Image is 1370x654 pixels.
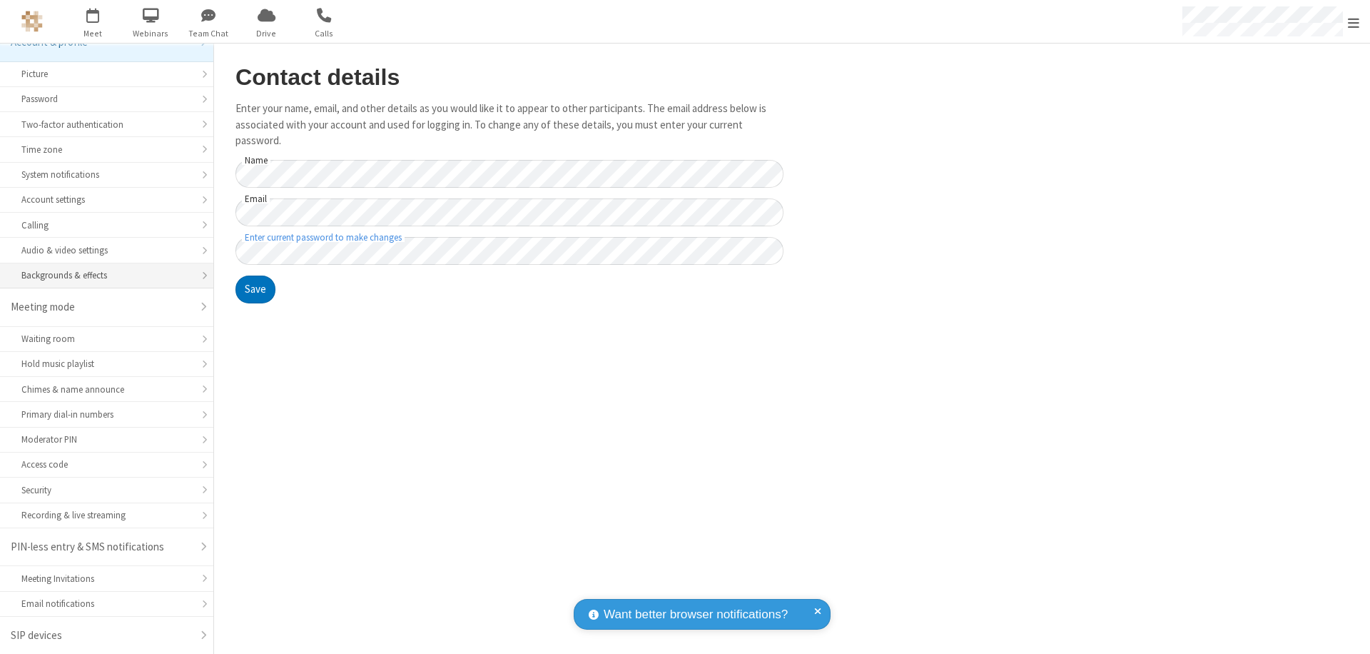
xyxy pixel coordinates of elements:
div: SIP devices [11,628,192,644]
div: Security [21,483,192,497]
img: QA Selenium DO NOT DELETE OR CHANGE [21,11,43,32]
div: Moderator PIN [21,433,192,446]
h2: Contact details [235,65,783,90]
div: Chimes & name announce [21,383,192,396]
div: Account settings [21,193,192,206]
p: Enter your name, email, and other details as you would like it to appear to other participants. T... [235,101,783,149]
input: Email [235,198,783,226]
div: Meeting Invitations [21,572,192,585]
div: Hold music playlist [21,357,192,371]
span: Calls [298,27,351,40]
span: Meet [66,27,120,40]
div: System notifications [21,168,192,181]
div: Meeting mode [11,299,192,316]
div: Picture [21,67,192,81]
div: PIN-less entry & SMS notifications [11,539,192,555]
div: Access code [21,458,192,471]
div: Time zone [21,143,192,156]
button: Save [235,276,275,304]
span: Want better browser notifications? [604,605,788,624]
div: Primary dial-in numbers [21,408,192,421]
span: Webinars [124,27,178,40]
div: Email notifications [21,597,192,610]
span: Team Chat [182,27,235,40]
div: Audio & video settings [21,243,192,257]
div: Waiting room [21,332,192,346]
input: Enter current password to make changes [235,237,783,265]
div: Password [21,92,192,106]
div: Two-factor authentication [21,118,192,131]
span: Drive [240,27,293,40]
div: Calling [21,218,192,232]
div: Recording & live streaming [21,508,192,522]
div: Backgrounds & effects [21,268,192,282]
input: Name [235,160,783,188]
